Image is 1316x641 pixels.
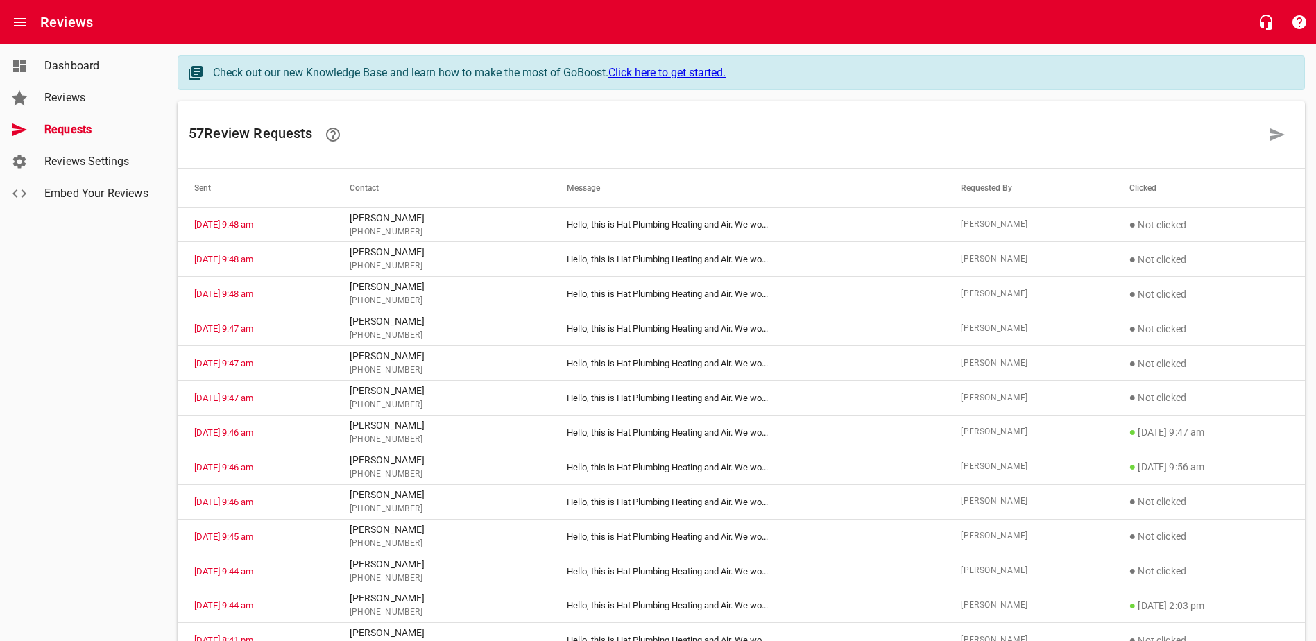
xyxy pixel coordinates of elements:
span: Dashboard [44,58,150,74]
p: [PERSON_NAME] [350,522,534,537]
span: [PERSON_NAME] [961,495,1095,508]
p: [PERSON_NAME] [350,384,534,398]
a: [DATE] 9:48 am [194,219,253,230]
span: Reviews Settings [44,153,150,170]
h6: Reviews [40,11,93,33]
span: [PHONE_NUMBER] [350,329,534,343]
th: Sent [178,169,333,207]
button: Open drawer [3,6,37,39]
td: Hello, this is Hat Plumbing Heating and Air. We wo ... [550,311,944,346]
p: [DATE] 9:47 am [1129,424,1288,441]
p: [PERSON_NAME] [350,591,534,606]
td: Hello, this is Hat Plumbing Heating and Air. We wo ... [550,277,944,311]
p: [DATE] 2:03 pm [1129,597,1288,614]
a: [DATE] 9:47 am [194,358,253,368]
span: [PERSON_NAME] [961,564,1095,578]
span: [PERSON_NAME] [961,460,1095,474]
span: [PERSON_NAME] [961,253,1095,266]
span: [PERSON_NAME] [961,529,1095,543]
span: ● [1129,599,1136,612]
div: Check out our new Knowledge Base and learn how to make the most of GoBoost. [213,65,1290,81]
span: [PERSON_NAME] [961,425,1095,439]
button: Support Portal [1283,6,1316,39]
span: [PERSON_NAME] [961,287,1095,301]
p: [PERSON_NAME] [350,626,534,640]
a: [DATE] 9:44 am [194,600,253,610]
h6: 57 Review Request s [189,118,1261,151]
p: [PERSON_NAME] [350,349,534,364]
span: [PERSON_NAME] [961,599,1095,613]
a: [DATE] 9:46 am [194,427,253,438]
span: Embed Your Reviews [44,185,150,202]
span: ● [1129,287,1136,300]
a: [DATE] 9:48 am [194,289,253,299]
td: Hello, this is Hat Plumbing Heating and Air. We wo ... [550,207,944,242]
span: ● [1129,425,1136,438]
p: Not clicked [1129,251,1288,268]
th: Message [550,169,944,207]
td: Hello, this is Hat Plumbing Heating and Air. We wo ... [550,588,944,623]
span: [PHONE_NUMBER] [350,606,534,619]
span: [PHONE_NUMBER] [350,572,534,586]
td: Hello, this is Hat Plumbing Heating and Air. We wo ... [550,450,944,484]
span: [PHONE_NUMBER] [350,259,534,273]
span: [PERSON_NAME] [961,322,1095,336]
a: [DATE] 9:47 am [194,323,253,334]
p: [PERSON_NAME] [350,418,534,433]
p: Not clicked [1129,493,1288,510]
span: [PHONE_NUMBER] [350,537,534,551]
td: Hello, this is Hat Plumbing Heating and Air. We wo ... [550,346,944,381]
span: ● [1129,460,1136,473]
span: [PHONE_NUMBER] [350,364,534,377]
p: [PERSON_NAME] [350,211,534,225]
td: Hello, this is Hat Plumbing Heating and Air. We wo ... [550,381,944,416]
span: [PHONE_NUMBER] [350,468,534,481]
a: [DATE] 9:48 am [194,254,253,264]
p: Not clicked [1129,563,1288,579]
p: [PERSON_NAME] [350,314,534,329]
a: Learn how requesting reviews can improve your online presence [316,118,350,151]
span: ● [1129,529,1136,542]
span: [PHONE_NUMBER] [350,225,534,239]
td: Hello, this is Hat Plumbing Heating and Air. We wo ... [550,519,944,554]
span: ● [1129,495,1136,508]
p: Not clicked [1129,320,1288,337]
span: [PERSON_NAME] [961,218,1095,232]
a: Click here to get started. [608,66,726,79]
span: ● [1129,357,1136,370]
td: Hello, this is Hat Plumbing Heating and Air. We wo ... [550,242,944,277]
p: Not clicked [1129,355,1288,372]
a: [DATE] 9:45 am [194,531,253,542]
span: [PHONE_NUMBER] [350,294,534,308]
span: ● [1129,322,1136,335]
span: ● [1129,564,1136,577]
p: Not clicked [1129,528,1288,545]
p: [PERSON_NAME] [350,280,534,294]
span: [PERSON_NAME] [961,391,1095,405]
span: ● [1129,391,1136,404]
span: ● [1129,218,1136,231]
td: Hello, this is Hat Plumbing Heating and Air. We wo ... [550,484,944,519]
p: [PERSON_NAME] [350,557,534,572]
a: [DATE] 9:46 am [194,462,253,472]
span: Reviews [44,89,150,106]
p: Not clicked [1129,286,1288,302]
p: [PERSON_NAME] [350,488,534,502]
p: Not clicked [1129,216,1288,233]
a: Request a review [1261,118,1294,151]
span: [PERSON_NAME] [961,357,1095,370]
th: Clicked [1113,169,1305,207]
button: Live Chat [1249,6,1283,39]
td: Hello, this is Hat Plumbing Heating and Air. We wo ... [550,415,944,450]
th: Contact [333,169,551,207]
span: [PHONE_NUMBER] [350,502,534,516]
span: [PHONE_NUMBER] [350,433,534,447]
p: [PERSON_NAME] [350,453,534,468]
span: [PHONE_NUMBER] [350,398,534,412]
td: Hello, this is Hat Plumbing Heating and Air. We wo ... [550,554,944,588]
a: [DATE] 9:44 am [194,566,253,576]
span: ● [1129,253,1136,266]
p: [PERSON_NAME] [350,245,534,259]
p: [DATE] 9:56 am [1129,459,1288,475]
span: Requests [44,121,150,138]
